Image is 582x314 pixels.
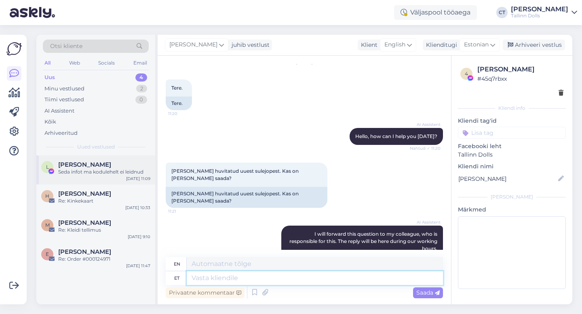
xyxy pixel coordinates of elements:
span: AI Assistent [410,219,441,225]
div: 0 [135,96,147,104]
div: Tiimi vestlused [44,96,84,104]
span: [PERSON_NAME] [169,40,217,49]
div: [PERSON_NAME] [458,193,566,201]
div: 4 [135,73,147,82]
span: Saada [416,289,440,296]
div: 2 [136,85,147,93]
div: Klienditugi [423,41,457,49]
span: Merje Aavik [58,219,111,226]
div: [DATE] 10:33 [125,205,150,211]
div: Re: Order #000124971 [58,255,150,263]
span: M [45,222,50,228]
div: Socials [97,58,116,68]
div: # 45q7rbxx [477,74,563,83]
div: [PERSON_NAME] huvitatud uuest sulejopest. Kas on [PERSON_NAME] saada? [166,187,327,208]
span: Nähtud ✓ 11:20 [410,145,441,151]
div: Arhiveeri vestlus [503,40,565,50]
input: Lisa tag [458,127,566,139]
div: Re: Kinkekaart [58,197,150,205]
div: AI Assistent [44,107,74,115]
div: Tallinn Dolls [511,13,568,19]
div: CT [496,7,508,18]
div: Email [132,58,149,68]
p: Facebooki leht [458,142,566,151]
span: Hello, how can I help you [DATE]? [355,133,437,139]
div: Kõik [44,118,56,126]
div: Seda infot ma kodulehelt ei leidnud [58,168,150,176]
span: I will forward this question to my colleague, who is responsible for this. The reply will be here... [289,231,439,251]
span: 11:21 [168,208,198,214]
div: Re: Kleidi tellimus [58,226,150,234]
span: 4 [465,71,468,77]
div: Uus [44,73,55,82]
div: [DATE] 9:10 [128,234,150,240]
span: [PERSON_NAME] huvitatud uuest sulejopest. Kas on [PERSON_NAME] saada? [171,168,300,181]
div: Web [67,58,82,68]
div: juhib vestlust [228,41,270,49]
div: Klient [358,41,377,49]
div: Tere. [166,96,192,110]
div: [DATE] 11:47 [126,263,150,269]
div: en [174,257,180,271]
input: Lisa nimi [458,174,557,183]
div: All [43,58,52,68]
p: Kliendi nimi [458,162,566,171]
div: Minu vestlused [44,85,84,93]
span: L [46,164,49,170]
div: Privaatne kommentaar [166,287,245,298]
img: Askly Logo [6,41,22,57]
span: Tere. [171,85,183,91]
a: [PERSON_NAME]Tallinn Dolls [511,6,577,19]
p: Tallinn Dolls [458,151,566,159]
div: Arhiveeritud [44,129,78,137]
div: [PERSON_NAME] [511,6,568,13]
div: Kliendi info [458,105,566,112]
div: [PERSON_NAME] [477,65,563,74]
div: [DATE] 11:09 [126,176,150,182]
span: Helena Tomberg [58,190,111,197]
span: Liina Raamets [58,161,111,168]
span: Elo Saar [58,248,111,255]
span: AI Assistent [410,121,441,128]
span: E [46,251,49,257]
div: Väljaspool tööaega [394,5,477,20]
p: Kliendi tag'id [458,117,566,125]
span: H [45,193,49,199]
span: Uued vestlused [77,143,115,151]
div: et [174,271,179,285]
span: 11:20 [168,111,198,117]
span: Otsi kliente [50,42,82,50]
span: English [384,40,405,49]
p: Märkmed [458,205,566,214]
span: Estonian [464,40,489,49]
